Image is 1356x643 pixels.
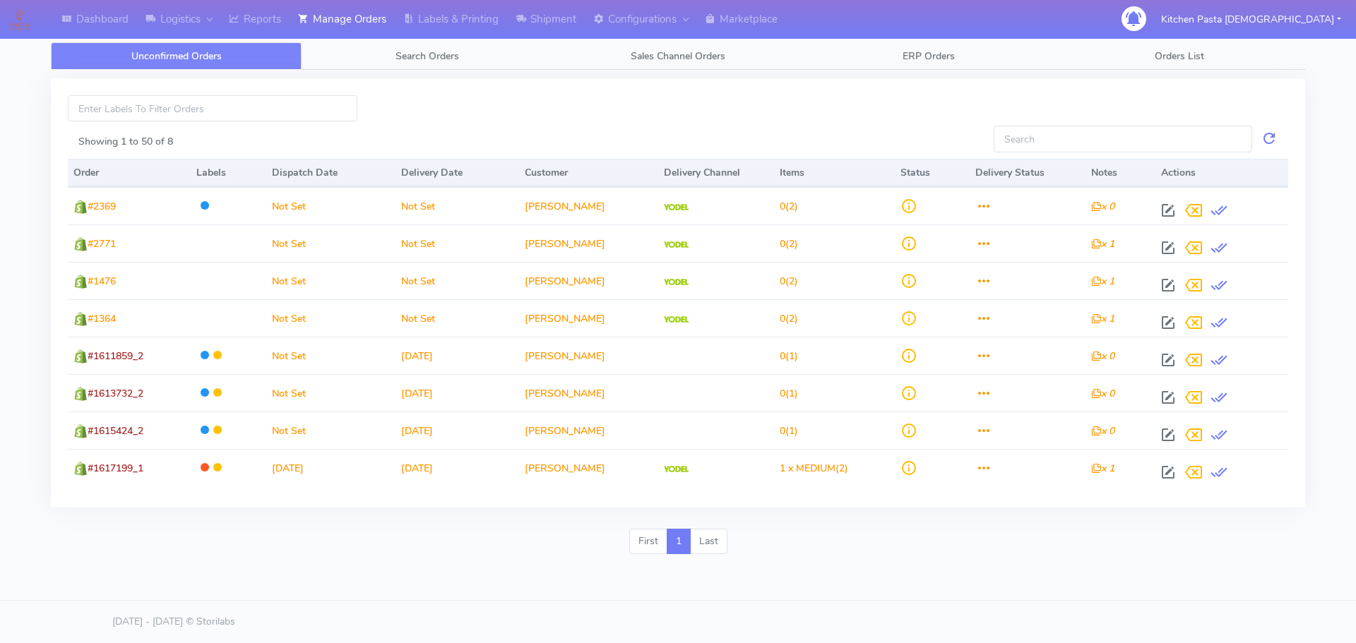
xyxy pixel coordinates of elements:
td: [PERSON_NAME] [519,337,658,374]
td: [DATE] [395,449,518,486]
span: #1364 [88,312,116,325]
i: x 1 [1091,312,1114,325]
i: x 1 [1091,462,1114,475]
th: Order [68,159,191,187]
td: [DATE] [395,374,518,411]
td: Not Set [266,262,396,299]
img: Yodel [664,279,689,286]
span: Sales Channel Orders [631,49,725,63]
span: 1 x MEDIUM [780,462,835,475]
th: Actions [1155,159,1288,187]
td: [PERSON_NAME] [519,449,658,486]
button: Kitchen Pasta [DEMOGRAPHIC_DATA] [1150,5,1352,34]
th: Dispatch Date [266,159,396,187]
span: Search Orders [395,49,459,63]
td: [DATE] [395,411,518,449]
span: #2369 [88,200,116,213]
th: Delivery Channel [658,159,774,187]
label: Showing 1 to 50 of 8 [78,134,173,149]
span: #2771 [88,237,116,251]
th: Customer [519,159,658,187]
span: 0 [780,200,785,213]
td: Not Set [266,411,396,449]
td: Not Set [395,262,518,299]
span: #1476 [88,275,116,288]
span: 0 [780,387,785,400]
td: Not Set [266,374,396,411]
td: [PERSON_NAME] [519,224,658,262]
span: #1617199_1 [88,462,143,475]
i: x 0 [1091,424,1114,438]
td: Not Set [395,187,518,224]
th: Items [774,159,895,187]
span: (2) [780,275,798,288]
th: Delivery Date [395,159,518,187]
th: Status [895,159,970,187]
td: Not Set [266,224,396,262]
i: x 1 [1091,275,1114,288]
span: 0 [780,275,785,288]
td: [DATE] [395,337,518,374]
span: 0 [780,237,785,251]
a: 1 [667,529,691,554]
i: x 0 [1091,200,1114,213]
span: (1) [780,424,798,438]
span: Orders List [1155,49,1204,63]
th: Delivery Status [970,159,1086,187]
span: #1613732_2 [88,387,143,400]
td: Not Set [266,337,396,374]
span: #1615424_2 [88,424,143,438]
input: Enter Labels To Filter Orders [68,95,357,121]
span: (1) [780,349,798,363]
span: (2) [780,237,798,251]
th: Labels [191,159,266,187]
i: x 0 [1091,349,1114,363]
td: [DATE] [266,449,396,486]
i: x 1 [1091,237,1114,251]
td: Not Set [266,299,396,337]
img: Yodel [664,204,689,211]
td: [PERSON_NAME] [519,374,658,411]
input: Search [994,126,1252,152]
img: Yodel [664,316,689,323]
span: (2) [780,312,798,325]
span: 0 [780,312,785,325]
td: [PERSON_NAME] [519,411,658,449]
td: Not Set [266,187,396,224]
td: [PERSON_NAME] [519,262,658,299]
td: Not Set [395,224,518,262]
span: ERP Orders [903,49,955,63]
span: (1) [780,387,798,400]
img: Yodel [664,466,689,473]
td: [PERSON_NAME] [519,187,658,224]
span: 0 [780,349,785,363]
span: 0 [780,424,785,438]
i: x 0 [1091,387,1114,400]
span: Unconfirmed Orders [131,49,222,63]
th: Notes [1086,159,1155,187]
td: [PERSON_NAME] [519,299,658,337]
td: Not Set [395,299,518,337]
img: Yodel [664,241,689,248]
span: (2) [780,200,798,213]
span: (2) [780,462,848,475]
span: #1611859_2 [88,349,143,363]
ul: Tabs [51,42,1305,70]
